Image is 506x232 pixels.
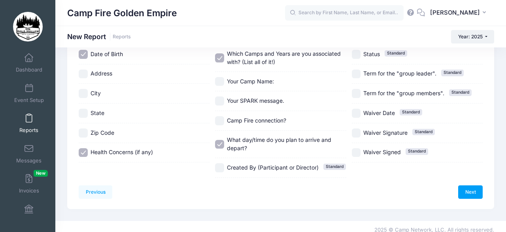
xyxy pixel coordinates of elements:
[352,50,361,59] input: StatusStandard
[227,78,274,85] span: Your Camp Name:
[215,140,224,149] input: What day/time do you plan to arrive and depart?
[91,70,112,77] span: Address
[19,127,38,134] span: Reports
[79,148,88,157] input: Health Concerns (if any)
[13,12,43,41] img: Camp Fire Golden Empire
[91,51,123,57] span: Date of Birth
[425,4,494,22] button: [PERSON_NAME]
[227,136,331,151] span: What day/time do you plan to arrive and depart?
[449,89,472,96] span: Standard
[363,90,444,96] span: Term for the "group members".
[19,188,39,194] span: Invoices
[451,30,494,43] button: Year: 2025
[227,117,286,124] span: Camp Fire connection?
[458,185,483,199] a: Next
[227,50,341,65] span: Which Camps and Years are you associated with? (List all of it!)
[458,34,483,40] span: Year: 2025
[14,97,44,104] span: Event Setup
[16,157,42,164] span: Messages
[113,34,131,40] a: Reports
[227,164,319,171] span: Created By (Participant or Director)
[412,129,435,135] span: Standard
[91,109,104,116] span: State
[34,170,48,177] span: New
[79,185,112,199] a: Previous
[10,140,48,168] a: Messages
[363,149,401,155] span: Waiver Signed
[67,32,131,41] h1: New Report
[215,77,224,86] input: Your Camp Name:
[430,8,480,17] span: [PERSON_NAME]
[10,109,48,137] a: Reports
[352,128,361,138] input: Waiver SignatureStandard
[79,128,88,138] input: Zip Code
[323,164,346,170] span: Standard
[385,50,407,57] span: Standard
[215,116,224,125] input: Camp Fire connection?
[441,70,464,76] span: Standard
[215,96,224,106] input: Your SPARK message.
[406,148,428,155] span: Standard
[352,148,361,157] input: Waiver SignedStandard
[10,200,48,228] a: Financials
[79,109,88,118] input: State
[363,51,380,57] span: Status
[91,129,114,136] span: Zip Code
[285,5,404,21] input: Search by First Name, Last Name, or Email...
[363,70,436,77] span: Term for the "group leader".
[79,70,88,79] input: Address
[215,163,224,172] input: Created By (Participant or Director)Standard
[352,109,361,118] input: Waiver DateStandard
[227,97,284,104] span: Your SPARK message.
[363,109,395,116] span: Waiver Date
[352,70,361,79] input: Term for the "group leader".Standard
[363,129,408,136] span: Waiver Signature
[352,89,361,98] input: Term for the "group members".Standard
[79,50,88,59] input: Date of Birth
[91,149,153,155] span: Health Concerns (if any)
[91,90,101,96] span: City
[79,89,88,98] input: City
[16,67,42,74] span: Dashboard
[400,109,422,115] span: Standard
[215,53,224,62] input: Which Camps and Years are you associated with? (List all of it!)
[10,170,48,198] a: InvoicesNew
[10,49,48,77] a: Dashboard
[10,79,48,107] a: Event Setup
[67,4,177,22] h1: Camp Fire Golden Empire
